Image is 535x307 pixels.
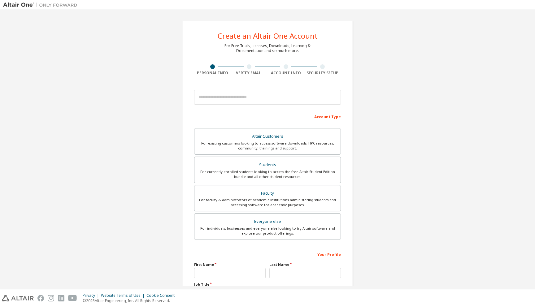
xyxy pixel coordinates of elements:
[48,295,54,301] img: instagram.svg
[198,226,337,236] div: For individuals, businesses and everyone else looking to try Altair software and explore our prod...
[198,197,337,207] div: For faculty & administrators of academic institutions administering students and accessing softwa...
[194,249,341,259] div: Your Profile
[198,169,337,179] div: For currently enrolled students looking to access the free Altair Student Edition bundle and all ...
[267,71,304,76] div: Account Info
[58,295,64,301] img: linkedin.svg
[194,71,231,76] div: Personal Info
[83,293,101,298] div: Privacy
[194,111,341,121] div: Account Type
[194,262,266,267] label: First Name
[198,161,337,169] div: Students
[83,298,178,303] p: © 2025 Altair Engineering, Inc. All Rights Reserved.
[194,282,341,287] label: Job Title
[198,141,337,151] div: For existing customers looking to access software downloads, HPC resources, community, trainings ...
[198,189,337,198] div: Faculty
[231,71,268,76] div: Verify Email
[3,2,80,8] img: Altair One
[269,262,341,267] label: Last Name
[146,293,178,298] div: Cookie Consent
[101,293,146,298] div: Website Terms of Use
[37,295,44,301] img: facebook.svg
[304,71,341,76] div: Security Setup
[198,217,337,226] div: Everyone else
[68,295,77,301] img: youtube.svg
[218,32,318,40] div: Create an Altair One Account
[2,295,34,301] img: altair_logo.svg
[224,43,311,53] div: For Free Trials, Licenses, Downloads, Learning & Documentation and so much more.
[198,132,337,141] div: Altair Customers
